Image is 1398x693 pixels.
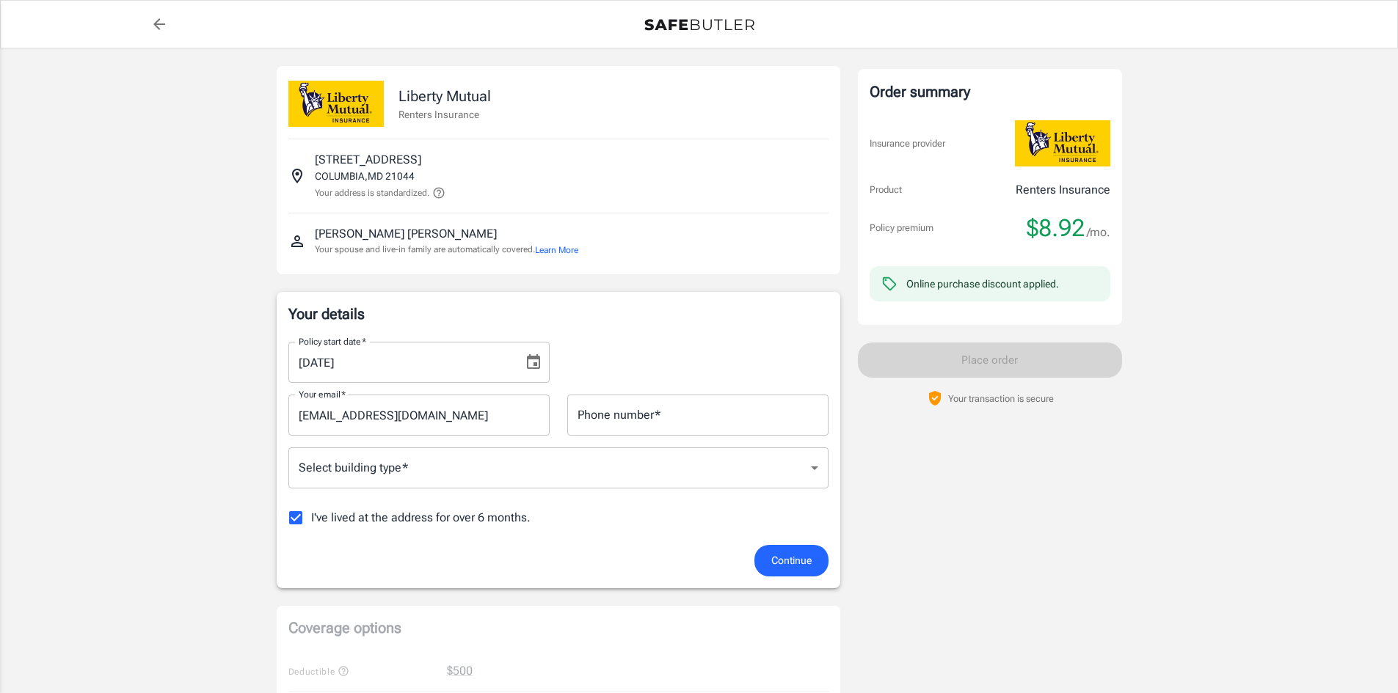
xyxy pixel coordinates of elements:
p: Renters Insurance [398,107,491,122]
input: Enter email [288,395,550,436]
input: Enter number [567,395,829,436]
img: Back to quotes [644,19,754,31]
p: Policy premium [870,221,933,235]
p: Your spouse and live-in family are automatically covered. [315,243,578,257]
button: Continue [754,545,829,576]
span: Continue [771,551,812,570]
button: Learn More [535,243,578,257]
p: [STREET_ADDRESS] [315,151,421,169]
div: Order summary [870,81,1110,103]
img: Liberty Mutual [1015,120,1110,166]
span: $8.92 [1027,213,1085,243]
p: Renters Insurance [1016,181,1110,199]
div: Online purchase discount applied. [906,276,1059,291]
img: Liberty Mutual [288,81,384,127]
label: Your email [299,388,346,400]
input: MM/DD/YYYY [288,342,513,383]
p: Liberty Mutual [398,85,491,107]
p: Your address is standardized. [315,186,429,199]
span: /mo. [1087,222,1110,243]
p: Your transaction is secure [948,392,1054,406]
svg: Insured person [288,232,306,250]
label: Policy start date [299,335,366,348]
p: [PERSON_NAME] [PERSON_NAME] [315,225,497,243]
a: back to quotes [145,10,174,39]
p: COLUMBIA , MD 21044 [315,169,415,183]
p: Product [870,183,902,197]
p: Your details [288,304,829,324]
span: I've lived at the address for over 6 months. [311,509,531,527]
button: Choose date, selected date is Sep 10, 2025 [519,348,548,377]
svg: Insured address [288,167,306,185]
p: Insurance provider [870,136,945,151]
